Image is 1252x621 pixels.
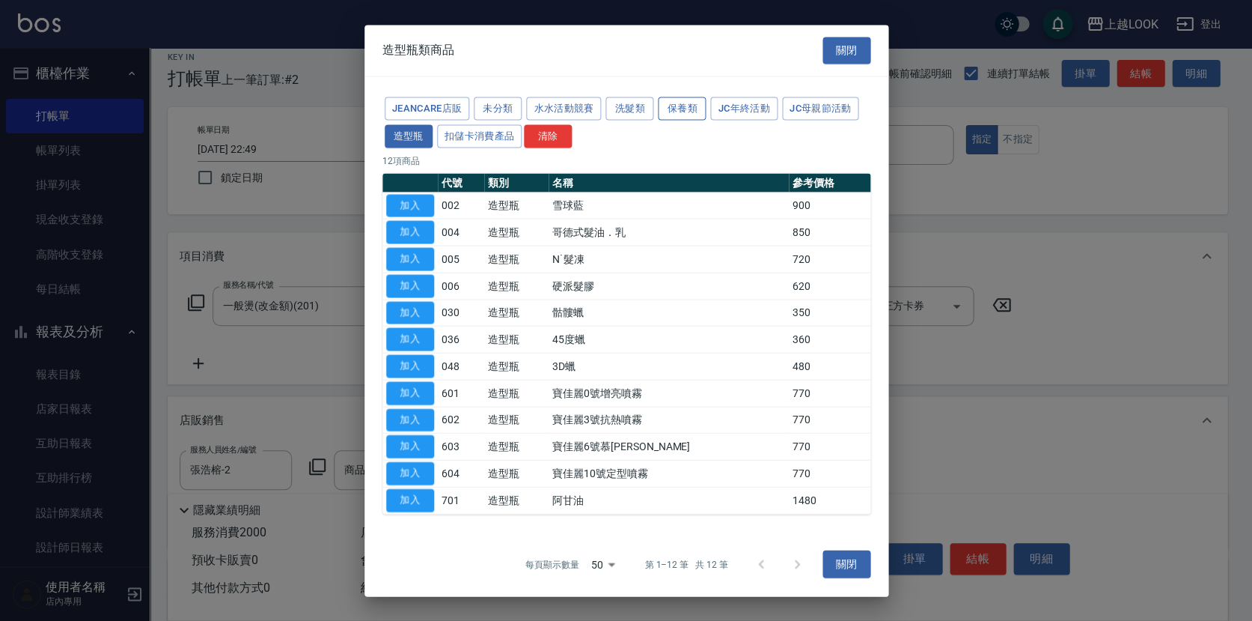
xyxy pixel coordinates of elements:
button: 加入 [386,488,434,512]
td: 造型瓶 [484,299,549,326]
td: 360 [789,326,870,353]
td: 45度蠟 [549,326,789,353]
button: 水水活動競賽 [526,97,601,120]
button: JeanCare店販 [385,97,470,120]
button: 造型瓶 [385,124,433,148]
td: 寶佳麗0號增亮噴霧 [549,380,789,407]
button: JC母親節活動 [782,97,859,120]
td: 造型瓶 [484,219,549,246]
td: 造型瓶 [484,246,549,273]
td: 1480 [789,487,870,514]
td: 850 [789,219,870,246]
button: 清除 [524,124,572,148]
td: 770 [789,406,870,433]
button: 扣儲卡消費產品 [437,124,522,148]
td: 030 [438,299,485,326]
td: N˙髮凍 [549,246,789,273]
span: 造型瓶類商品 [382,43,454,58]
td: 603 [438,433,485,460]
td: 036 [438,326,485,353]
button: 洗髮類 [605,97,653,120]
td: 480 [789,353,870,380]
td: 770 [789,433,870,460]
div: 50 [584,544,620,584]
p: 每頁顯示數量 [525,557,578,571]
button: 加入 [386,408,434,431]
td: 硬派髮膠 [549,273,789,300]
button: 加入 [386,301,434,324]
td: 002 [438,192,485,219]
td: 048 [438,353,485,380]
td: 720 [789,246,870,273]
th: 類別 [484,173,549,193]
button: 加入 [386,221,434,244]
td: 造型瓶 [484,406,549,433]
td: 造型瓶 [484,353,549,380]
td: 004 [438,219,485,246]
button: 未分類 [474,97,522,120]
button: 加入 [386,194,434,217]
p: 12 項商品 [382,154,870,167]
button: 加入 [386,328,434,351]
td: 900 [789,192,870,219]
td: 3D蠟 [549,353,789,380]
button: 關閉 [822,551,870,578]
button: 關閉 [822,37,870,64]
button: 加入 [386,381,434,405]
button: 加入 [386,247,434,270]
td: 造型瓶 [484,433,549,460]
td: 造型瓶 [484,192,549,219]
td: 604 [438,460,485,487]
td: 骷髏蠟 [549,299,789,326]
td: 阿甘油 [549,487,789,514]
td: 造型瓶 [484,273,549,300]
th: 參考價格 [789,173,870,193]
button: 加入 [386,461,434,485]
td: 造型瓶 [484,460,549,487]
td: 770 [789,460,870,487]
td: 造型瓶 [484,487,549,514]
td: 006 [438,273,485,300]
td: 005 [438,246,485,273]
th: 名稱 [549,173,789,193]
p: 第 1–12 筆 共 12 筆 [644,557,727,571]
td: 雪球藍 [549,192,789,219]
button: 加入 [386,435,434,458]
th: 代號 [438,173,485,193]
button: 加入 [386,274,434,297]
td: 哥德式髮油．乳 [549,219,789,246]
td: 寶佳麗3號抗熱噴霧 [549,406,789,433]
td: 701 [438,487,485,514]
td: 601 [438,380,485,407]
td: 寶佳麗10號定型噴霧 [549,460,789,487]
td: 620 [789,273,870,300]
td: 602 [438,406,485,433]
td: 造型瓶 [484,326,549,353]
td: 350 [789,299,870,326]
button: 加入 [386,354,434,378]
button: 保養類 [658,97,706,120]
td: 寶佳麗6號慕[PERSON_NAME] [549,433,789,460]
td: 造型瓶 [484,380,549,407]
button: JC年終活動 [710,97,777,120]
td: 770 [789,380,870,407]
